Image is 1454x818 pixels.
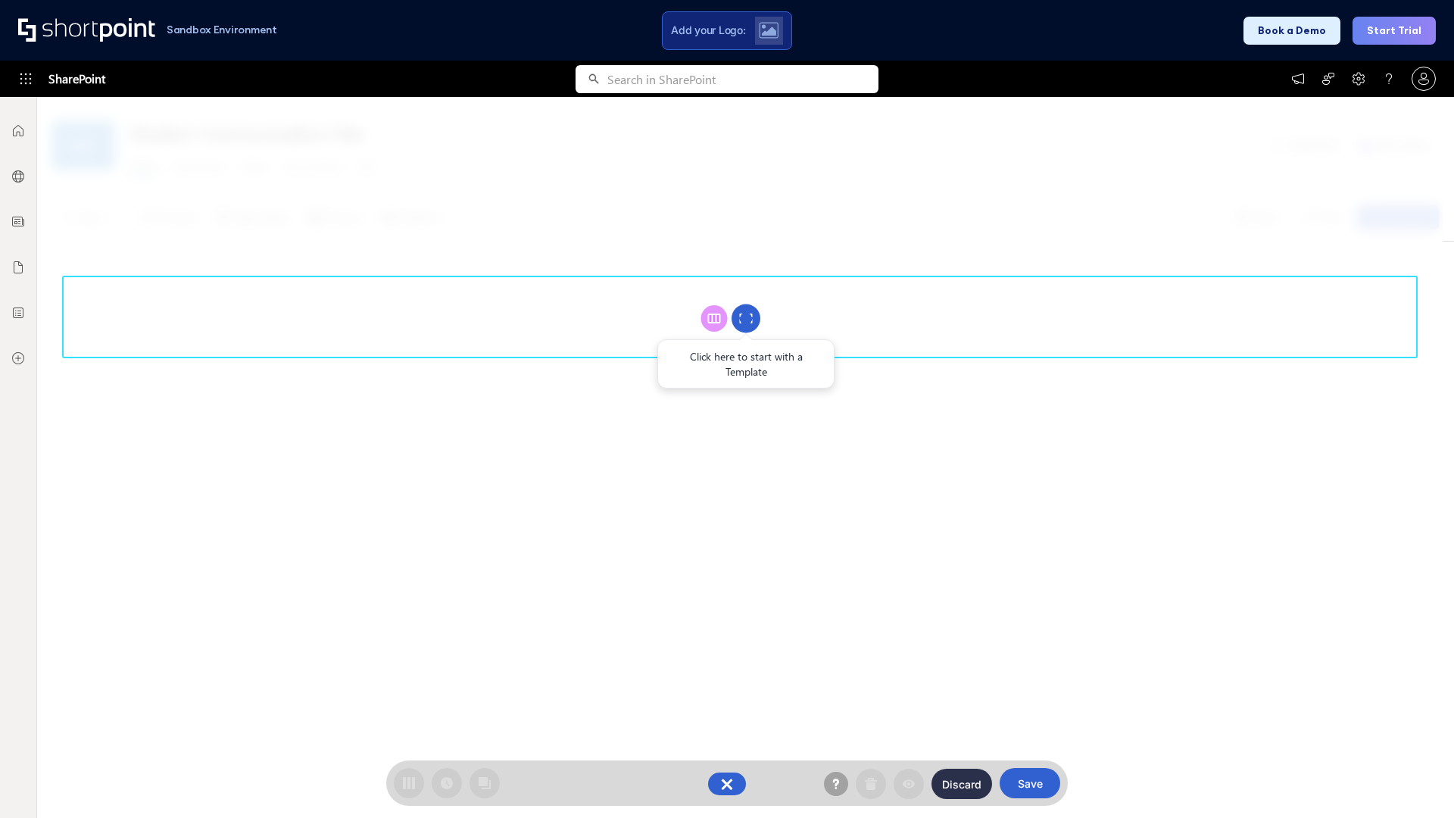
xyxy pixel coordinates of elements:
[1000,768,1060,798] button: Save
[1378,745,1454,818] iframe: Chat Widget
[607,65,878,93] input: Search in SharePoint
[931,769,992,799] button: Discard
[1243,17,1340,45] button: Book a Demo
[167,26,277,34] h1: Sandbox Environment
[1353,17,1436,45] button: Start Trial
[671,23,745,37] span: Add your Logo:
[48,61,105,97] span: SharePoint
[759,22,778,39] img: Upload logo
